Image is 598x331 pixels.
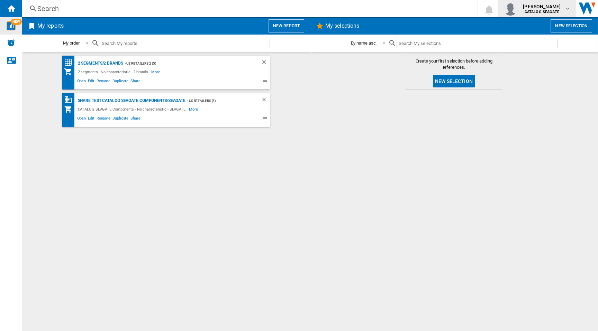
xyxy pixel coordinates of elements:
[351,40,377,46] div: By name asc.
[76,96,186,105] div: Share test CATALOG SEAGATE:Components/SEAGATE
[123,59,247,68] div: - US Retailers 2 (5)
[525,10,559,14] b: CATALOG SEAGATE
[151,68,161,76] span: More
[76,59,123,68] div: 2 segments/2 brands
[7,39,15,47] img: alerts-logo.svg
[96,115,111,123] span: Rename
[433,75,475,87] button: New selection
[261,96,270,105] div: Delete
[406,58,502,70] span: Create your first selection before adding references.
[129,78,142,86] span: Share
[504,2,517,16] img: profile.jpg
[64,105,76,113] div: My Assortment
[11,19,22,25] span: NEW
[324,19,361,32] h2: My selections
[64,68,76,76] div: My Assortment
[76,105,189,113] div: CATALOG SEAGATE:Components - No characteristic - SEAGATE
[64,95,76,104] div: Base 100
[261,59,270,68] div: Delete
[87,115,96,123] span: Edit
[76,68,152,76] div: 2 segments - No characteristic - 2 brands
[87,78,96,86] span: Edit
[397,39,558,48] input: Search My selections
[111,78,129,86] span: Duplicate
[37,4,460,13] div: Search
[64,58,76,67] div: Price Matrix
[129,115,142,123] span: Share
[76,115,87,123] span: Open
[185,96,247,105] div: - US retailers (5)
[111,115,129,123] span: Duplicate
[100,39,270,48] input: Search My reports
[76,78,87,86] span: Open
[36,19,65,32] h2: My reports
[96,78,111,86] span: Rename
[551,19,592,32] button: New selection
[269,19,304,32] button: New report
[189,105,199,113] span: More
[63,40,80,46] div: My order
[7,21,16,30] img: wise-card.svg
[523,3,561,10] span: [PERSON_NAME]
